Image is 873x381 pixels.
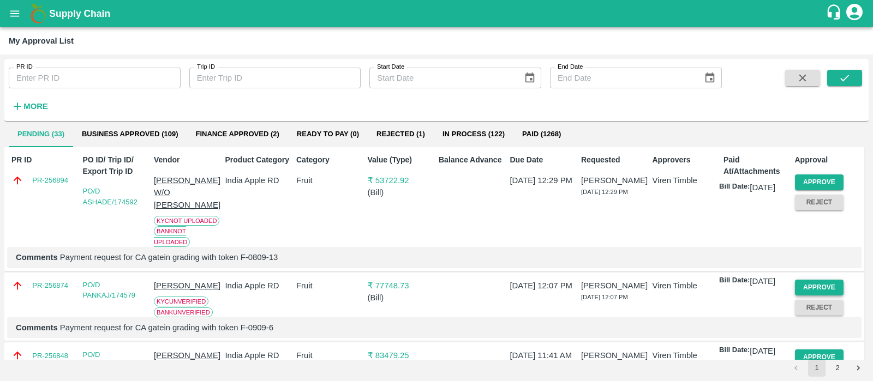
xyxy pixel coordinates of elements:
p: [PERSON_NAME] [581,280,648,292]
button: Rejected (1) [368,121,434,147]
p: PR ID [11,154,78,166]
p: Balance Advance [439,154,505,166]
span: Bank Not Uploaded [154,226,190,247]
a: PR-256894 [32,175,68,186]
p: ₹ 83479.25 [368,349,434,361]
p: Paid At/Attachments [723,154,790,177]
p: Viren Timble [653,174,719,186]
p: Category [296,154,363,166]
button: Pending (33) [9,121,73,147]
a: PR-256874 [32,280,68,291]
b: Comments [16,323,58,332]
button: Choose date [699,68,720,88]
button: Approve [795,349,844,365]
p: [DATE] [750,345,775,357]
p: India Apple RD [225,349,292,361]
p: Due Date [510,154,577,166]
p: [DATE] 11:41 AM [510,349,577,361]
a: PR-256848 [32,350,68,361]
p: [PERSON_NAME] [154,349,220,361]
button: Business Approved (109) [73,121,187,147]
p: Requested [581,154,648,166]
button: In Process (122) [434,121,513,147]
span: [DATE] 12:07 PM [581,294,628,300]
p: Bill Date: [719,345,750,357]
p: ₹ 53722.92 [368,174,434,186]
p: Value (Type) [368,154,434,166]
button: Reject [795,195,844,210]
button: Ready To Pay (0) [288,121,368,147]
strong: More [23,102,48,111]
div: customer-support [826,4,845,23]
span: KYC Unverified [154,297,208,306]
button: Paid (1268) [513,121,570,147]
p: Fruit [296,349,363,361]
p: India Apple RD [225,280,292,292]
b: Supply Chain [49,8,110,19]
button: Choose date [519,68,540,88]
button: Approve [795,174,844,190]
a: PO/D [PERSON_NAME]/174565 [83,350,167,370]
p: ( Bill ) [368,292,434,304]
label: Start Date [377,63,404,71]
a: Supply Chain [49,6,826,21]
span: KYC Not Uploaded [154,216,219,226]
button: open drawer [2,1,27,26]
label: Trip ID [197,63,215,71]
p: Bill Date: [719,275,750,287]
button: Go to page 2 [829,359,846,377]
p: [PERSON_NAME] [581,174,648,186]
span: Bank Unverified [154,307,213,317]
p: Approvers [653,154,719,166]
p: ₹ 77748.73 [368,280,434,292]
input: Enter Trip ID [189,68,361,88]
p: India Apple RD [225,174,292,186]
p: Fruit [296,174,363,186]
p: Payment request for CA gatein grading with token F-0909-6 [16,322,853,334]
label: End Date [558,63,583,71]
img: logo [27,3,49,25]
button: Reject [795,300,844,316]
span: [DATE] 12:29 PM [581,189,628,195]
a: PO/D PANKAJ/174579 [83,281,136,300]
div: account of current user [845,2,864,25]
p: [PERSON_NAME] [154,280,220,292]
p: [PERSON_NAME] W/O [PERSON_NAME] [154,174,220,211]
p: [DATE] 12:07 PM [510,280,577,292]
a: PO/D ASHADE/174592 [83,187,137,206]
p: Payment request for CA gatein grading with token F-0809-13 [16,251,853,263]
div: My Approval List [9,34,74,48]
p: Approval [795,154,862,166]
button: More [9,97,51,116]
p: [PERSON_NAME] [581,349,648,361]
p: Fruit [296,280,363,292]
input: Start Date [369,68,515,88]
b: Comments [16,253,58,262]
p: [DATE] [750,182,775,193]
p: Vendor [154,154,220,166]
p: Viren Timble [653,349,719,361]
p: Product Category [225,154,292,166]
p: [DATE] 12:29 PM [510,174,577,186]
p: ( Bill ) [368,186,434,198]
button: Go to next page [850,359,867,377]
button: Approve [795,280,844,295]
button: Finance Approved (2) [187,121,288,147]
button: page 1 [808,359,826,377]
p: PO ID/ Trip ID/ Export Trip ID [83,154,150,177]
input: End Date [550,68,695,88]
nav: pagination navigation [786,359,869,377]
input: Enter PR ID [9,68,181,88]
p: Viren Timble [653,280,719,292]
label: PR ID [16,63,33,71]
p: [DATE] [750,275,775,287]
p: Bill Date: [719,182,750,193]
